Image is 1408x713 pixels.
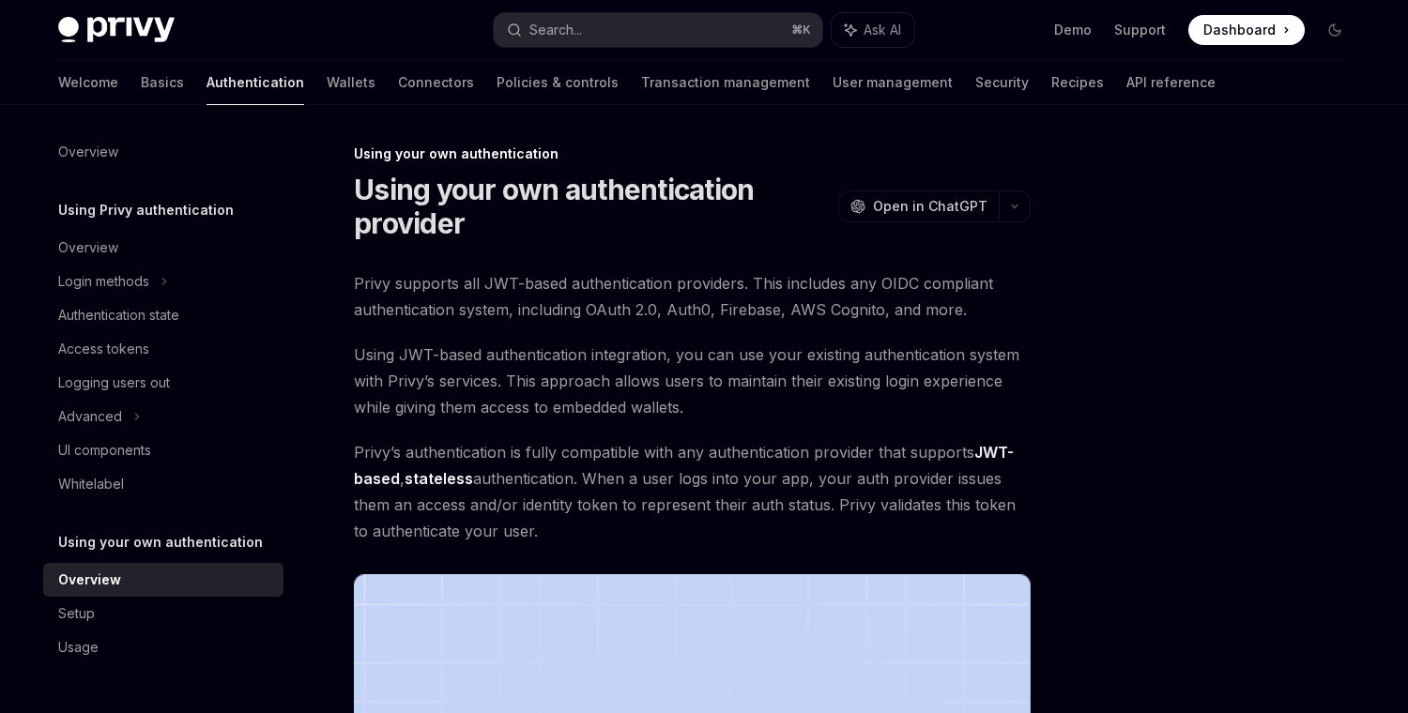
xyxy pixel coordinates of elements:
[354,173,831,240] h1: Using your own authentication provider
[141,60,184,105] a: Basics
[1188,15,1305,45] a: Dashboard
[58,199,234,221] h5: Using Privy authentication
[58,304,179,326] div: Authentication state
[864,21,901,39] span: Ask AI
[975,60,1029,105] a: Security
[58,439,151,462] div: UI components
[43,298,283,332] a: Authentication state
[832,13,914,47] button: Ask AI
[43,231,283,265] a: Overview
[58,338,149,360] div: Access tokens
[641,60,810,105] a: Transaction management
[58,473,124,495] div: Whitelabel
[494,13,822,47] button: Search...⌘K
[43,135,283,169] a: Overview
[43,630,283,664] a: Usage
[354,144,1031,163] div: Using your own authentication
[58,372,170,394] div: Logging users out
[529,19,582,41] div: Search...
[398,60,474,105] a: Connectors
[58,569,121,591] div: Overview
[43,332,283,366] a: Access tokens
[833,60,953,105] a: User management
[791,23,811,38] span: ⌘ K
[58,405,122,428] div: Advanced
[405,469,473,489] a: stateless
[354,439,1031,544] span: Privy’s authentication is fully compatible with any authentication provider that supports , authe...
[354,270,1031,323] span: Privy supports all JWT-based authentication providers. This includes any OIDC compliant authentic...
[1054,21,1092,39] a: Demo
[1051,60,1104,105] a: Recipes
[43,366,283,400] a: Logging users out
[58,17,175,43] img: dark logo
[43,597,283,630] a: Setup
[43,563,283,597] a: Overview
[873,197,987,216] span: Open in ChatGPT
[1126,60,1216,105] a: API reference
[58,236,118,259] div: Overview
[58,270,149,293] div: Login methods
[1203,21,1276,39] span: Dashboard
[58,602,95,625] div: Setup
[327,60,375,105] a: Wallets
[207,60,304,105] a: Authentication
[58,141,118,163] div: Overview
[58,636,99,659] div: Usage
[43,433,283,467] a: UI components
[1114,21,1166,39] a: Support
[58,60,118,105] a: Welcome
[497,60,619,105] a: Policies & controls
[1320,15,1350,45] button: Toggle dark mode
[354,341,1031,420] span: Using JWT-based authentication integration, you can use your existing authentication system with ...
[58,531,263,554] h5: Using your own authentication
[43,467,283,501] a: Whitelabel
[838,190,999,222] button: Open in ChatGPT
